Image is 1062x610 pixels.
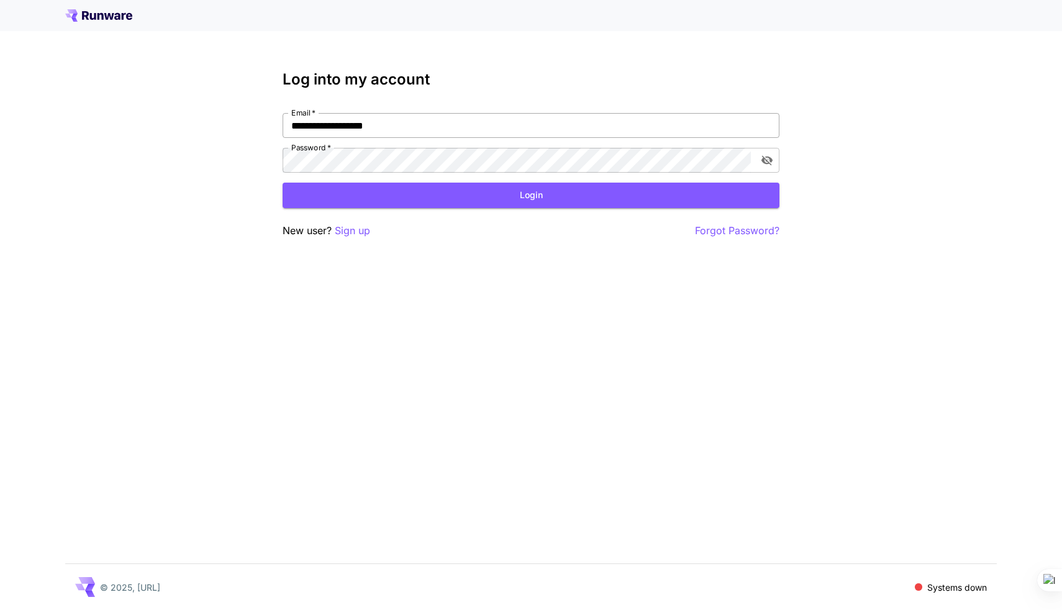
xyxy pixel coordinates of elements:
p: © 2025, [URL] [100,581,160,594]
label: Email [291,107,315,118]
button: toggle password visibility [756,149,778,171]
button: Login [283,183,779,208]
h3: Log into my account [283,71,779,88]
button: Forgot Password? [695,223,779,239]
label: Password [291,142,331,153]
button: Sign up [335,223,370,239]
p: Systems down [927,581,987,594]
p: New user? [283,223,370,239]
